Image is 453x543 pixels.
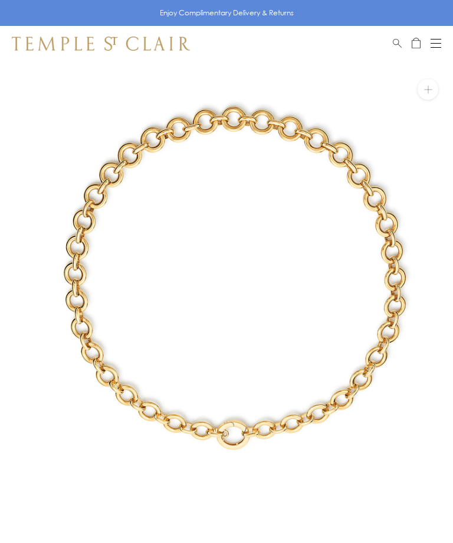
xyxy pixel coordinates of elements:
button: Open navigation [431,37,441,51]
a: Open Shopping Bag [412,37,421,51]
a: Search [393,37,402,51]
img: Temple St. Clair [12,37,190,51]
img: N78802-R11ARC [18,61,453,496]
p: Enjoy Complimentary Delivery & Returns [160,7,294,19]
